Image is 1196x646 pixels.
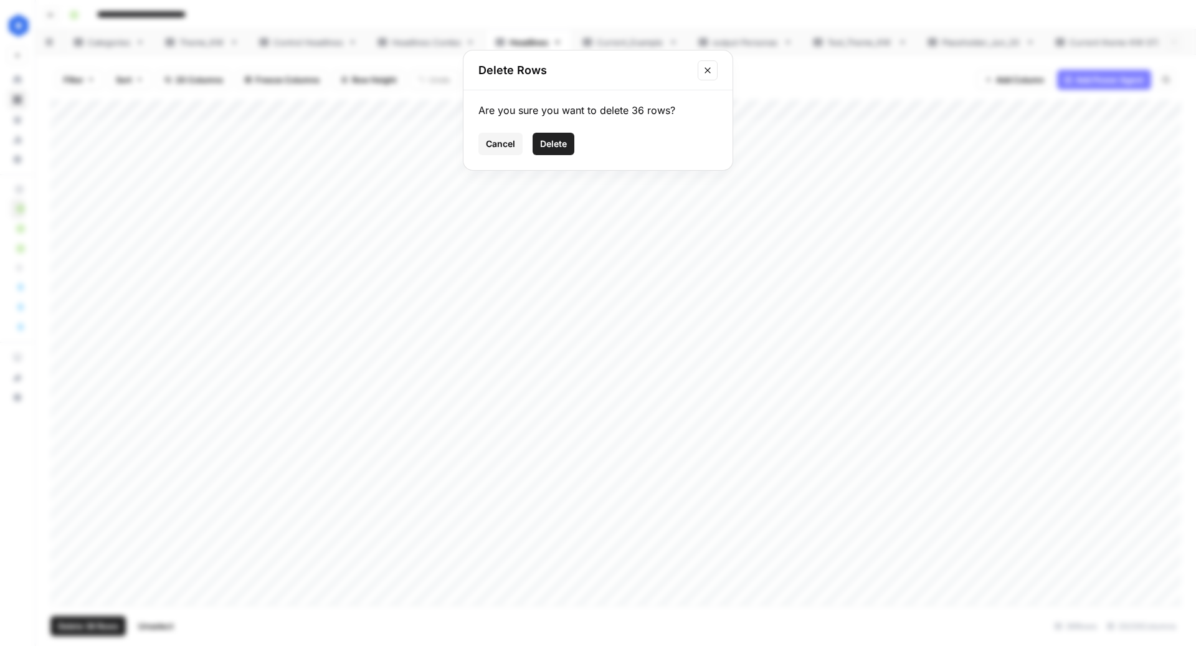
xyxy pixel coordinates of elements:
[533,133,574,155] button: Delete
[478,133,523,155] button: Cancel
[478,103,718,118] div: Are you sure you want to delete 36 rows?
[486,138,515,150] span: Cancel
[698,60,718,80] button: Close modal
[478,62,690,79] h2: Delete Rows
[540,138,567,150] span: Delete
